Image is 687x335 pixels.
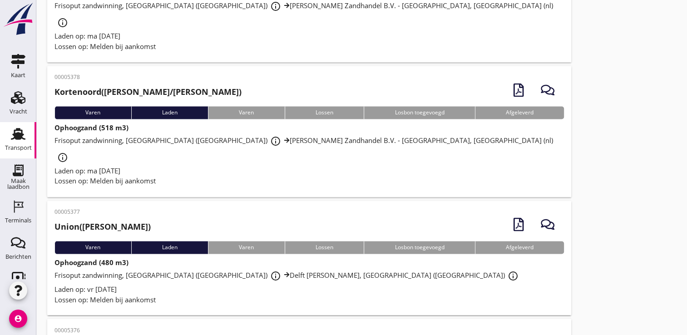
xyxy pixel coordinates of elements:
[54,86,101,97] strong: Kortenoord
[475,241,564,254] div: Afgeleverd
[475,106,564,119] div: Afgeleverd
[57,152,68,163] i: info_outline
[57,17,68,28] i: info_outline
[54,1,553,26] span: Frisoput zandwinning, [GEOGRAPHIC_DATA] ([GEOGRAPHIC_DATA]) [PERSON_NAME] Zandhandel B.V. - [GEOG...
[208,106,285,119] div: Varen
[54,136,553,161] span: Frisoput zandwinning, [GEOGRAPHIC_DATA] ([GEOGRAPHIC_DATA]) [PERSON_NAME] Zandhandel B.V. - [GEOG...
[54,258,129,267] strong: Ophoogzand (480 m3)
[5,217,31,223] div: Terminals
[5,254,31,260] div: Berichten
[54,166,120,175] span: Laden op: ma [DATE]
[2,2,35,36] img: logo-small.a267ee39.svg
[54,284,117,293] span: Laden op: vr [DATE]
[508,270,519,281] i: info_outline
[285,241,364,254] div: Lossen
[54,176,156,185] span: Lossen op: Melden bij aankomst
[54,295,156,304] span: Lossen op: Melden bij aankomst
[54,31,120,40] span: Laden op: ma [DATE]
[54,221,151,233] h2: ([PERSON_NAME])
[131,106,208,119] div: Laden
[47,201,571,315] a: 00005377Union([PERSON_NAME])VarenLadenVarenLossenLosbon toegevoegdAfgeleverdOphoogzand (480 m3)Fr...
[54,270,521,279] span: Frisoput zandwinning, [GEOGRAPHIC_DATA] ([GEOGRAPHIC_DATA]) Delft [PERSON_NAME], [GEOGRAPHIC_DATA...
[208,241,285,254] div: Varen
[5,145,32,151] div: Transport
[54,86,242,98] h2: ([PERSON_NAME]/[PERSON_NAME])
[54,106,131,119] div: Varen
[9,310,27,328] i: account_circle
[10,108,27,114] div: Vracht
[364,106,475,119] div: Losbon toegevoegd
[54,221,79,232] strong: Union
[270,1,281,12] i: info_outline
[54,241,131,254] div: Varen
[11,72,25,78] div: Kaart
[54,208,151,216] p: 00005377
[47,66,571,197] a: 00005378Kortenoord([PERSON_NAME]/[PERSON_NAME])VarenLadenVarenLossenLosbon toegevoegdAfgeleverdOp...
[54,73,242,81] p: 00005378
[270,270,281,281] i: info_outline
[270,136,281,147] i: info_outline
[364,241,475,254] div: Losbon toegevoegd
[54,123,129,132] strong: Ophoogzand (518 m3)
[54,42,156,51] span: Lossen op: Melden bij aankomst
[285,106,364,119] div: Lossen
[54,326,152,334] p: 00005376
[131,241,208,254] div: Laden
